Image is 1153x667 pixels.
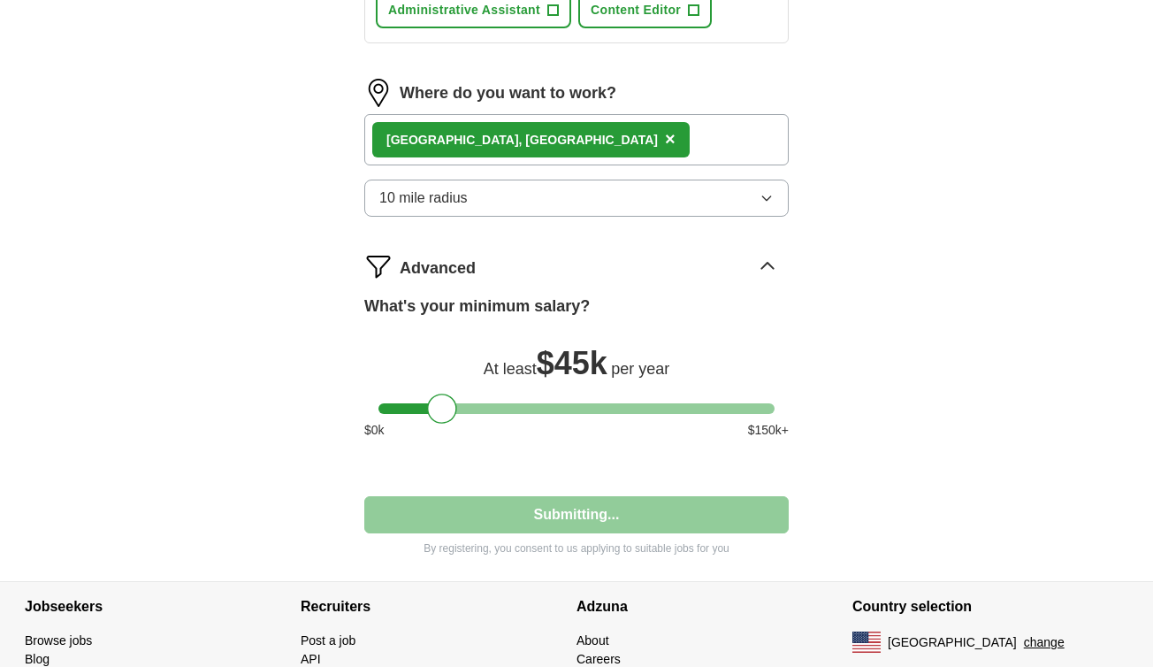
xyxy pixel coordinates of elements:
a: API [301,652,321,666]
h4: Country selection [852,582,1128,632]
span: Advanced [400,257,476,280]
p: By registering, you consent to us applying to suitable jobs for you [364,540,789,556]
span: $ 45k [537,345,607,381]
span: Content Editor [591,1,681,19]
span: per year [611,360,669,378]
button: 10 mile radius [364,180,789,217]
span: × [665,129,676,149]
a: Careers [576,652,621,666]
a: Post a job [301,633,355,648]
img: US flag [852,632,881,653]
button: Submitting... [364,496,789,533]
img: location.png [364,79,393,107]
button: × [665,126,676,153]
span: At least [484,360,537,378]
img: filter [364,252,393,280]
strong: [GEOGRAPHIC_DATA] [386,133,519,147]
button: change [1024,633,1065,652]
span: 10 mile radius [379,188,468,209]
a: About [576,633,609,648]
div: , [GEOGRAPHIC_DATA] [386,131,658,149]
a: Blog [25,652,50,666]
label: Where do you want to work? [400,81,616,105]
span: [GEOGRAPHIC_DATA] [888,633,1017,652]
span: $ 150 k+ [748,421,789,440]
a: Browse jobs [25,633,92,648]
label: What's your minimum salary? [364,295,590,318]
span: $ 0 k [364,421,385,440]
span: Administrative Assistant [388,1,540,19]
